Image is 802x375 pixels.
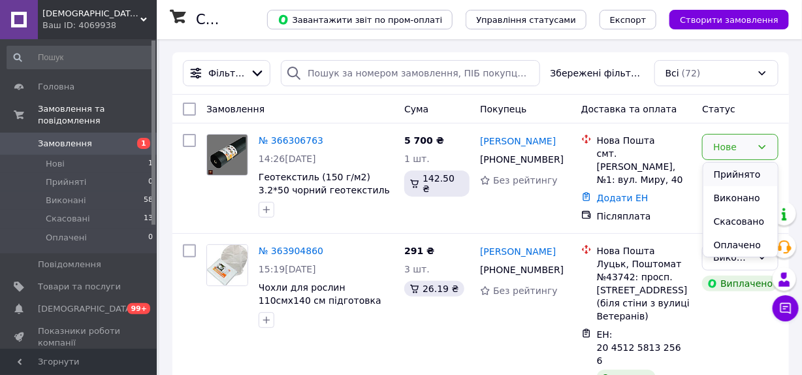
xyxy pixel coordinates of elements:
span: 1 [137,138,150,149]
span: (72) [682,68,701,78]
span: Нові [46,158,65,170]
a: [PERSON_NAME] [480,245,556,258]
span: 5 700 ₴ [404,135,444,146]
button: Управління статусами [466,10,586,29]
button: Експорт [600,10,657,29]
div: Нова Пошта [597,134,692,147]
div: Нове [713,140,752,154]
a: Створити замовлення [656,14,789,24]
span: Товари та послуги [38,281,121,293]
input: Пошук за номером замовлення, ПІБ покупця, номером телефону, Email, номером накладної [281,60,539,86]
div: [PHONE_NUMBER] [477,150,561,169]
a: Додати ЕН [597,193,649,203]
span: Створити замовлення [680,15,778,25]
span: Замовлення та повідомлення [38,103,157,127]
div: Луцьк, Поштомат №43742: просп. [STREET_ADDRESS] (біля стіни з вулиці Ветеранів) [597,257,692,323]
span: Доставка та оплата [581,104,677,114]
h1: Список замовлень [196,12,329,27]
span: 13 [144,213,153,225]
span: Замовлення [38,138,92,150]
span: 58 [144,195,153,206]
img: Фото товару [207,245,248,285]
span: Головна [38,81,74,93]
span: 291 ₴ [404,246,434,256]
span: Без рейтингу [493,285,558,296]
div: Виплачено [702,276,778,291]
button: Чат з покупцем [773,295,799,321]
img: Фото товару [207,135,248,175]
span: Збережені фільтри: [551,67,644,80]
a: № 363904860 [259,246,323,256]
span: Завантажити звіт по пром-оплаті [278,14,442,25]
li: Виконано [703,186,778,210]
span: Показники роботи компанії [38,325,121,349]
span: Замовлення [206,104,265,114]
a: Чохли для рослин 110смх140 см підготовка троянд до зими [259,282,381,319]
span: Затишна оселя [42,8,140,20]
button: Створити замовлення [669,10,789,29]
a: № 366306763 [259,135,323,146]
div: 142.50 ₴ [404,171,470,197]
span: 0 [148,232,153,244]
button: Завантажити звіт по пром-оплаті [267,10,453,29]
span: 99+ [127,303,150,314]
li: Скасовано [703,210,778,233]
span: 14:26[DATE] [259,154,316,164]
span: 1 шт. [404,154,430,164]
span: Експорт [610,15,647,25]
span: Без рейтингу [493,175,558,186]
div: [PHONE_NUMBER] [477,261,561,279]
a: Фото товару [206,244,248,286]
span: Прийняті [46,176,86,188]
span: 1 [148,158,153,170]
span: Всі [666,67,679,80]
div: Ваш ID: 4069938 [42,20,157,31]
span: 15:19[DATE] [259,264,316,274]
span: [DEMOGRAPHIC_DATA] [38,303,135,315]
span: Повідомлення [38,259,101,270]
div: Післяплата [597,210,692,223]
span: ЕН: 20 4512 5813 2566 [597,329,681,366]
a: Геотекстиль (150 г/м2) 3.2*50 чорний геотекстиль для садових доріжок [259,172,390,208]
li: Оплачено [703,233,778,257]
span: Оплачені [46,232,87,244]
div: Нова Пошта [597,244,692,257]
span: Скасовані [46,213,90,225]
span: 3 шт. [404,264,430,274]
span: Покупець [480,104,526,114]
span: Управління статусами [476,15,576,25]
li: Прийнято [703,163,778,186]
span: Виконані [46,195,86,206]
span: 0 [148,176,153,188]
div: 26.19 ₴ [404,281,464,297]
div: смт. [PERSON_NAME], №1: вул. Миру, 40 [597,147,692,186]
input: Пошук [7,46,154,69]
a: [PERSON_NAME] [480,135,556,148]
a: Фото товару [206,134,248,176]
span: Cума [404,104,428,114]
span: Фільтри [208,67,245,80]
span: Статус [702,104,735,114]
